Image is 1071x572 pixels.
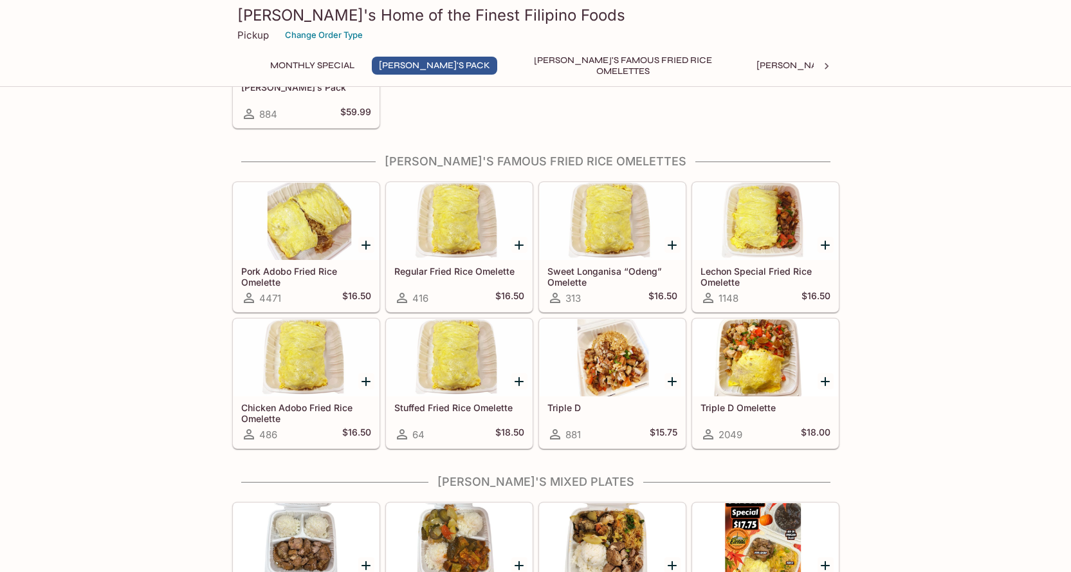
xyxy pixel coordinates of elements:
p: Pickup [237,29,269,41]
h4: [PERSON_NAME]'s Mixed Plates [232,475,839,489]
span: 486 [259,429,277,441]
a: Pork Adobo Fried Rice Omelette4471$16.50 [233,182,380,312]
h5: $16.50 [801,290,830,306]
h3: [PERSON_NAME]'s Home of the Finest Filipino Foods [237,5,834,25]
a: Triple D Omelette2049$18.00 [692,318,839,448]
div: Triple D Omelette [693,319,838,396]
div: Regular Fried Rice Omelette [387,183,532,260]
h5: Chicken Adobo Fried Rice Omelette [241,402,371,423]
h5: Sweet Longanisa “Odeng” Omelette [547,266,677,287]
a: Lechon Special Fried Rice Omelette1148$16.50 [692,182,839,312]
button: [PERSON_NAME]'s Pack [372,57,497,75]
div: Chicken Adobo Fried Rice Omelette [233,319,379,396]
h5: Triple D [547,402,677,413]
button: Add Regular Fried Rice Omelette [511,237,527,253]
button: [PERSON_NAME]'s Mixed Plates [749,57,913,75]
h5: Stuffed Fried Rice Omelette [394,402,524,413]
span: 4471 [259,292,281,304]
a: Regular Fried Rice Omelette416$16.50 [386,182,533,312]
span: 881 [565,429,581,441]
div: Sweet Longanisa “Odeng” Omelette [540,183,685,260]
h5: $18.00 [801,427,830,442]
h5: $59.99 [340,106,371,122]
button: Add Sweet Longanisa “Odeng” Omelette [664,237,681,253]
button: Add Triple D [664,373,681,389]
button: Add Pork Adobo Fried Rice Omelette [358,237,374,253]
span: 2049 [719,429,742,441]
a: Triple D881$15.75 [539,318,686,448]
h5: Triple D Omelette [700,402,830,413]
h5: $16.50 [342,427,371,442]
span: 1148 [719,292,738,304]
h5: Pork Adobo Fried Rice Omelette [241,266,371,287]
span: 884 [259,108,277,120]
h5: $18.50 [495,427,524,442]
button: Change Order Type [279,25,369,45]
div: Triple D [540,319,685,396]
button: Monthly Special [263,57,362,75]
h5: [PERSON_NAME]’s Pack [241,82,371,93]
h5: Lechon Special Fried Rice Omelette [700,266,830,287]
span: 416 [412,292,428,304]
button: [PERSON_NAME]'s Famous Fried Rice Omelettes [508,57,739,75]
h4: [PERSON_NAME]'s Famous Fried Rice Omelettes [232,154,839,169]
div: Pork Adobo Fried Rice Omelette [233,183,379,260]
button: Add Stuffed Fried Rice Omelette [511,373,527,389]
button: Add Chicken Adobo Fried Rice Omelette [358,373,374,389]
span: 313 [565,292,581,304]
button: Add Triple D Omelette [818,373,834,389]
button: Add Lechon Special Fried Rice Omelette [818,237,834,253]
h5: $16.50 [342,290,371,306]
h5: $15.75 [650,427,677,442]
h5: $16.50 [495,290,524,306]
div: Lechon Special Fried Rice Omelette [693,183,838,260]
span: 64 [412,429,425,441]
h5: Regular Fried Rice Omelette [394,266,524,277]
div: Stuffed Fried Rice Omelette [387,319,532,396]
a: Sweet Longanisa “Odeng” Omelette313$16.50 [539,182,686,312]
h5: $16.50 [648,290,677,306]
a: Stuffed Fried Rice Omelette64$18.50 [386,318,533,448]
a: Chicken Adobo Fried Rice Omelette486$16.50 [233,318,380,448]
